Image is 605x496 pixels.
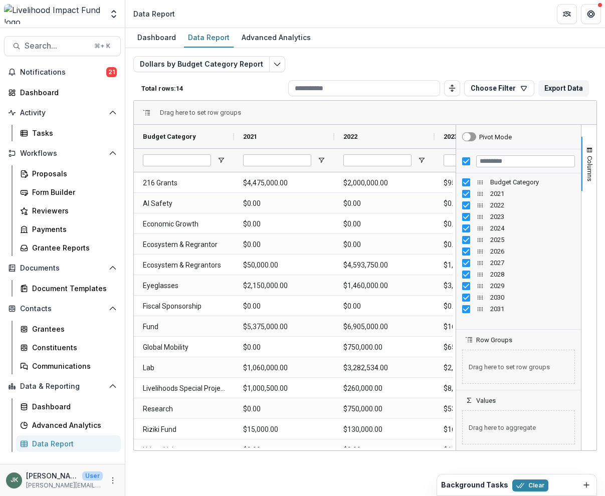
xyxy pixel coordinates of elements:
[243,214,325,234] span: $0.00
[490,201,575,209] span: 2022
[143,276,225,296] span: Eyeglasses
[343,214,426,234] span: $0.00
[343,276,426,296] span: $1,460,000.00
[269,56,285,72] button: Edit selected report
[444,358,526,378] span: $2,657,571.00
[143,399,225,419] span: Research
[20,68,106,77] span: Notifications
[243,317,325,337] span: $5,375,000.00
[479,133,512,141] div: Pivot Mode
[133,28,180,48] a: Dashboard
[32,128,113,138] div: Tasks
[490,271,575,278] span: 2028
[20,382,105,391] span: Data & Reporting
[444,133,458,140] span: 2023
[444,276,526,296] span: $3,512,600.00
[243,133,257,140] span: 2021
[490,213,575,220] span: 2023
[243,296,325,317] span: $0.00
[243,337,325,358] span: $0.00
[456,188,581,199] div: 2021 Column
[343,378,426,399] span: $260,000.00
[444,399,526,419] span: $531,963.00
[32,420,113,430] div: Advanced Analytics
[456,199,581,211] div: 2022 Column
[444,419,526,440] span: $160,000.00
[4,4,103,24] img: Livelihood Impact Fund logo
[16,239,121,256] a: Grantee Reports
[343,255,426,276] span: $4,593,750.00
[444,440,526,460] span: $160,000.00
[243,234,325,255] span: $0.00
[490,178,575,186] span: Budget Category
[143,317,225,337] span: Fund
[133,9,175,19] div: Data Report
[4,36,121,56] button: Search...
[129,7,179,21] nav: breadcrumb
[143,234,225,255] span: Ecosystem & Regrantor
[456,404,581,450] div: Values
[143,337,225,358] span: Global Mobility
[107,474,119,486] button: More
[586,156,593,181] span: Columns
[557,4,577,24] button: Partners
[444,173,526,193] span: $950,000.00
[456,176,581,188] div: Budget Category Column
[4,301,121,317] button: Open Contacts
[32,438,113,449] div: Data Report
[32,242,113,253] div: Grantee Reports
[16,435,121,452] a: Data Report
[343,337,426,358] span: $750,000.00
[16,125,121,141] a: Tasks
[143,214,225,234] span: Economic Growth
[32,342,113,353] div: Constituents
[16,165,121,182] a: Proposals
[462,350,575,384] span: Drag here to set row groups
[444,378,526,399] span: $8,795,000.00
[343,173,426,193] span: $2,000,000.00
[16,358,121,374] a: Communications
[32,224,113,234] div: Payments
[143,440,225,460] span: Urban Living
[444,154,512,166] input: 2023 Filter Input
[243,154,311,166] input: 2021 Filter Input
[456,303,581,315] div: 2031 Column
[11,477,18,483] div: Jana Kinsey
[343,234,426,255] span: $0.00
[16,398,121,415] a: Dashboard
[143,378,225,399] span: Livelihoods Special Projects
[343,133,357,140] span: 2022
[143,296,225,317] span: Fiscal Sponsorship
[444,80,460,96] button: Toggle auto height
[490,259,575,267] span: 2027
[16,339,121,356] a: Constituents
[4,378,121,394] button: Open Data & Reporting
[456,234,581,245] div: 2025 Column
[538,80,589,96] button: Export Data
[32,205,113,216] div: Reviewers
[476,336,512,344] span: Row Groups
[580,479,592,491] button: Dismiss
[456,292,581,303] div: 2030 Column
[238,30,315,45] div: Advanced Analytics
[143,173,225,193] span: 216 Grants
[20,109,105,117] span: Activity
[16,280,121,297] a: Document Templates
[456,269,581,280] div: 2028 Column
[160,109,241,116] span: Drag here to set row groups
[444,214,526,234] span: $0.00
[25,41,88,51] span: Search...
[476,155,575,167] input: Filter Columns Input
[243,173,325,193] span: $4,475,000.00
[243,276,325,296] span: $2,150,000.00
[343,440,426,460] span: $0.00
[441,481,508,489] h2: Background Tasks
[343,296,426,317] span: $0.00
[32,361,113,371] div: Communications
[243,255,325,276] span: $50,000.00
[16,184,121,200] a: Form Builder
[4,105,121,121] button: Open Activity
[243,358,325,378] span: $1,060,000.00
[143,154,211,166] input: Budget Category Filter Input
[243,399,325,419] span: $0.00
